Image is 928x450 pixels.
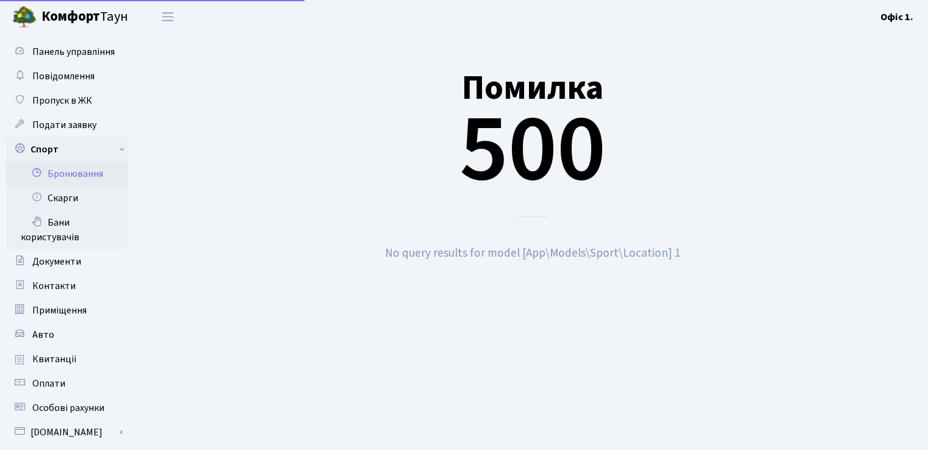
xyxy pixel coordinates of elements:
[32,94,92,107] span: Пропуск в ЖК
[6,420,128,445] a: [DOMAIN_NAME]
[6,186,128,210] a: Скарги
[156,38,910,217] div: 500
[6,274,128,298] a: Контакти
[6,137,128,162] a: Спорт
[6,88,128,113] a: Пропуск в ЖК
[6,113,128,137] a: Подати заявку
[6,323,128,347] a: Авто
[32,118,96,132] span: Подати заявку
[32,45,115,59] span: Панель управління
[32,279,76,293] span: Контакти
[32,304,87,317] span: Приміщення
[880,10,913,24] a: Офіс 1.
[32,377,65,390] span: Оплати
[6,298,128,323] a: Приміщення
[6,162,128,186] a: Бронювання
[6,40,128,64] a: Панель управління
[41,7,128,27] span: Таун
[41,7,100,26] b: Комфорт
[462,64,603,112] small: Помилка
[153,7,183,27] button: Переключити навігацію
[12,5,37,29] img: logo.png
[6,371,128,396] a: Оплати
[32,401,104,415] span: Особові рахунки
[6,249,128,274] a: Документи
[32,352,77,366] span: Квитанції
[6,396,128,420] a: Особові рахунки
[32,255,81,268] span: Документи
[32,328,54,341] span: Авто
[385,245,680,262] small: No query results for model [App\Models\Sport\Location] 1
[32,70,95,83] span: Повідомлення
[6,347,128,371] a: Квитанції
[6,210,128,249] a: Бани користувачів
[6,64,128,88] a: Повідомлення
